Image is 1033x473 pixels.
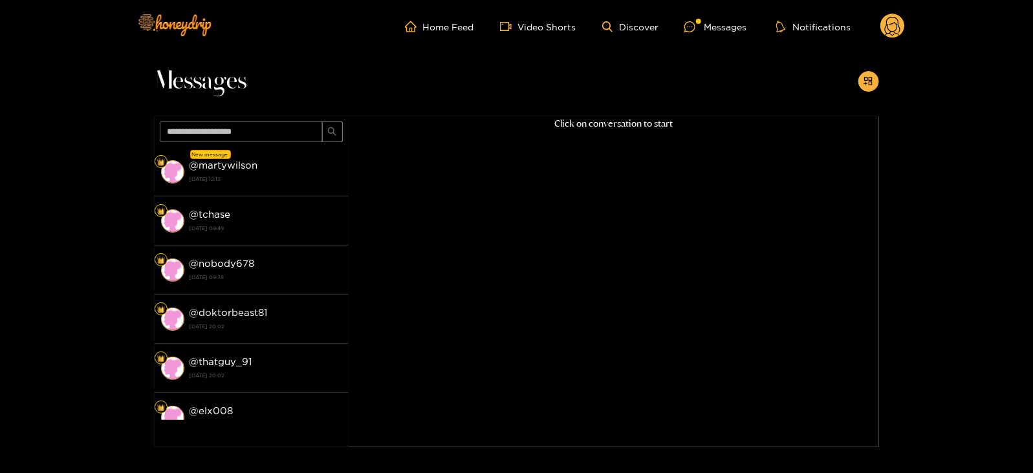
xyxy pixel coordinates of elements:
strong: @ thatguy_91 [190,356,252,367]
img: Fan Level [157,158,165,166]
button: appstore-add [858,71,879,92]
strong: [DATE] 12:13 [190,173,342,185]
img: Fan Level [157,306,165,313]
strong: @ elx008 [190,405,234,416]
img: Fan Level [157,355,165,363]
strong: [DATE] 20:02 [190,419,342,430]
img: Fan Level [157,207,165,215]
div: New message [190,150,231,159]
strong: @ martywilson [190,160,258,171]
a: Discover [602,21,658,32]
span: Messages [155,66,247,97]
div: Messages [684,19,746,34]
img: Fan Level [157,257,165,264]
strong: [DATE] 09:49 [190,222,342,234]
p: Click on conversation to start [349,116,879,131]
a: Home Feed [405,21,474,32]
span: home [405,21,423,32]
img: Fan Level [157,404,165,412]
strong: [DATE] 09:38 [190,271,342,283]
img: conversation [161,160,184,184]
button: Notifications [772,20,854,33]
strong: @ nobody678 [190,258,255,269]
span: appstore-add [864,76,873,87]
strong: [DATE] 20:02 [190,321,342,332]
img: conversation [161,258,184,282]
strong: [DATE] 20:02 [190,370,342,381]
strong: @ doktorbeast81 [190,307,268,318]
img: conversation [161,406,184,429]
strong: @ tchase [190,209,231,220]
img: conversation [161,357,184,380]
a: Video Shorts [500,21,576,32]
img: conversation [161,308,184,331]
button: search [322,121,343,142]
span: video-camera [500,21,518,32]
span: search [327,127,337,138]
img: conversation [161,209,184,233]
